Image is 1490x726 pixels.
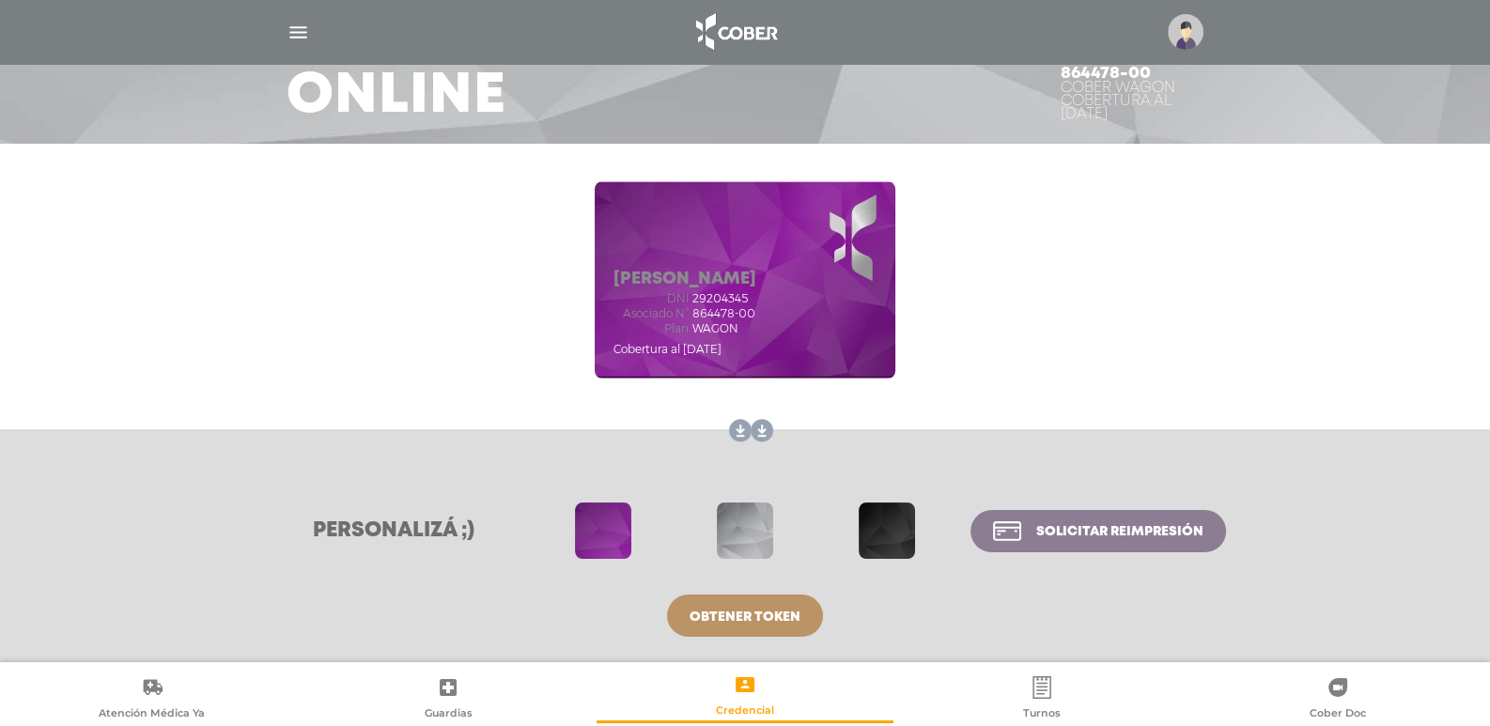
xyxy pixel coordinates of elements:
[301,675,598,723] a: Guardias
[667,595,823,637] a: Obtener token
[1189,675,1486,723] a: Cober Doc
[613,342,722,356] span: Cobertura al [DATE]
[264,518,524,543] h3: Personalizá ;)
[686,9,784,54] img: logo_cober_home-white.png
[287,21,310,44] img: Cober_menu-lines-white.svg
[1061,48,1203,82] h4: [PERSON_NAME] 864478-00
[4,675,301,723] a: Atención Médica Ya
[1310,706,1366,723] span: Cober Doc
[1061,82,1203,121] div: Cober WAGON Cobertura al [DATE]
[970,510,1226,552] a: Solicitar reimpresión
[1023,706,1061,723] span: Turnos
[425,706,473,723] span: Guardias
[716,703,774,720] span: Credencial
[613,292,689,305] span: dni
[1168,14,1203,50] img: profile-placeholder.svg
[893,675,1190,723] a: Turnos
[99,706,205,723] span: Atención Médica Ya
[1036,525,1203,538] span: Solicitar reimpresión
[692,322,738,335] span: WAGON
[690,610,800,624] span: Obtener token
[597,672,893,720] a: Credencial
[613,307,689,320] span: Asociado N°
[613,322,689,335] span: Plan
[287,23,663,121] h3: Credencial Online
[692,292,748,305] span: 29204345
[613,270,756,290] h5: [PERSON_NAME]
[692,307,755,320] span: 864478-00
